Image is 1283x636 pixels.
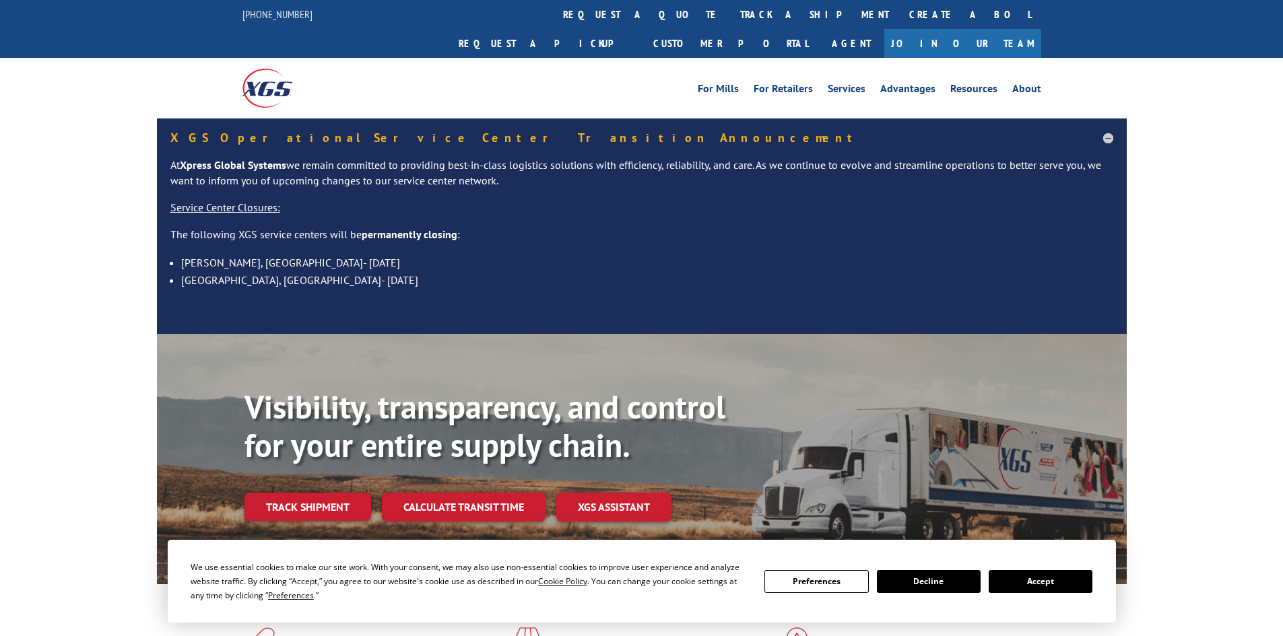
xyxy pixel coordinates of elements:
a: Agent [818,29,884,58]
b: Visibility, transparency, and control for your entire supply chain. [244,386,725,466]
li: [PERSON_NAME], [GEOGRAPHIC_DATA]- [DATE] [181,254,1113,271]
h5: XGS Operational Service Center Transition Announcement [170,132,1113,144]
u: Service Center Closures: [170,201,280,214]
strong: Xpress Global Systems [180,158,286,172]
button: Decline [877,570,981,593]
a: Services [828,83,865,98]
a: For Mills [698,83,739,98]
p: The following XGS service centers will be : [170,227,1113,254]
a: [PHONE_NUMBER] [242,7,312,21]
div: Cookie Consent Prompt [168,540,1116,623]
a: For Retailers [754,83,813,98]
span: Preferences [268,590,314,601]
a: Track shipment [244,493,371,521]
a: Request a pickup [449,29,643,58]
a: About [1012,83,1041,98]
span: Cookie Policy [538,575,587,587]
a: XGS ASSISTANT [556,493,671,522]
p: At we remain committed to providing best-in-class logistics solutions with efficiency, reliabilit... [170,157,1113,201]
li: [GEOGRAPHIC_DATA], [GEOGRAPHIC_DATA]- [DATE] [181,271,1113,289]
button: Accept [989,570,1092,593]
a: Customer Portal [643,29,818,58]
button: Preferences [764,570,868,593]
a: Resources [950,83,997,98]
a: Calculate transit time [382,493,546,522]
a: Advantages [880,83,935,98]
a: Join Our Team [884,29,1041,58]
div: We use essential cookies to make our site work. With your consent, we may also use non-essential ... [191,560,748,602]
strong: permanently closing [362,227,457,241]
